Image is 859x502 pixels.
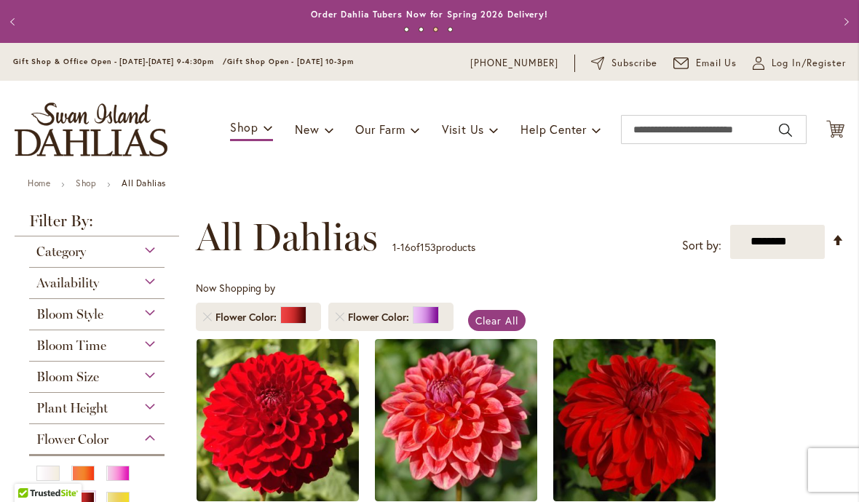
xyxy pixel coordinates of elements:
span: New [295,121,319,137]
iframe: Launch Accessibility Center [11,450,52,491]
span: Gift Shop & Office Open - [DATE]-[DATE] 9-4:30pm / [13,57,227,66]
span: 16 [400,240,411,254]
span: Our Farm [355,121,405,137]
a: Subscribe [591,56,657,71]
span: Flower Color [215,310,280,324]
button: Next [830,7,859,36]
span: Availability [36,275,99,291]
span: Now Shopping by [196,281,275,295]
a: Clear All [468,310,526,331]
a: [PHONE_NUMBER] [470,56,558,71]
span: Bloom Time [36,338,106,354]
span: Email Us [696,56,737,71]
strong: All Dahlias [122,178,166,188]
a: Home [28,178,50,188]
span: Bloom Size [36,369,99,385]
p: - of products [392,236,475,259]
strong: Filter By: [15,213,179,236]
span: Log In/Register [772,56,846,71]
a: Remove Flower Color Purple [336,313,344,322]
img: ALL THAT JAZZ [375,339,537,501]
button: 1 of 4 [404,27,409,32]
span: All Dahlias [196,215,378,259]
button: 3 of 4 [433,27,438,32]
span: 153 [420,240,436,254]
span: Shop [230,119,258,135]
img: AMERICAN BEAUTY [553,339,716,501]
span: Flower Color [36,431,108,447]
span: Gift Shop Open - [DATE] 10-3pm [227,57,354,66]
span: 1 [392,240,397,254]
span: Help Center [520,121,587,137]
span: Subscribe [611,56,657,71]
img: ALI OOP [197,339,359,501]
span: Visit Us [442,121,484,137]
a: Log In/Register [753,56,846,71]
button: 2 of 4 [419,27,424,32]
a: Shop [76,178,96,188]
label: Sort by: [682,232,721,259]
a: Email Us [673,56,737,71]
span: Plant Height [36,400,108,416]
span: Category [36,244,86,260]
a: Order Dahlia Tubers Now for Spring 2026 Delivery! [311,9,548,20]
button: 4 of 4 [448,27,453,32]
a: Remove Flower Color Red [203,313,212,322]
span: Clear All [475,314,518,327]
a: store logo [15,103,167,156]
span: Bloom Style [36,306,103,322]
span: Flower Color [348,310,413,324]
